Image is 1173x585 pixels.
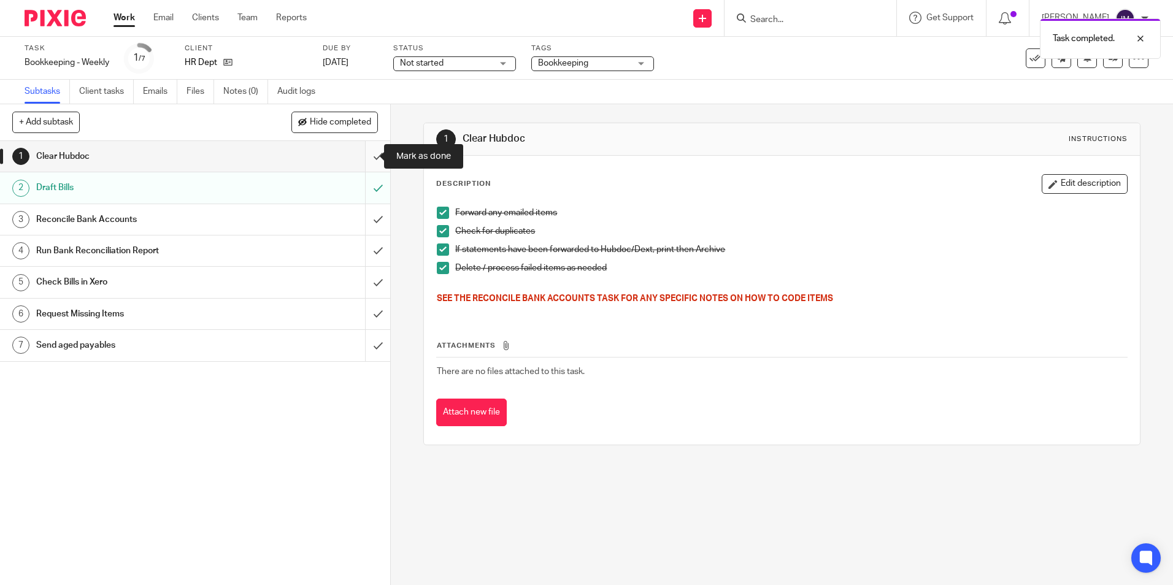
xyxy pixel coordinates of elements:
[185,56,217,69] p: HR Dept
[455,207,1126,219] p: Forward any emailed items
[436,179,491,189] p: Description
[455,225,1126,237] p: Check for duplicates
[393,44,516,53] label: Status
[192,12,219,24] a: Clients
[153,12,174,24] a: Email
[113,12,135,24] a: Work
[36,147,247,166] h1: Clear Hubdoc
[36,242,247,260] h1: Run Bank Reconciliation Report
[12,211,29,228] div: 3
[185,44,307,53] label: Client
[12,180,29,197] div: 2
[12,148,29,165] div: 1
[463,132,808,145] h1: Clear Hubdoc
[25,80,70,104] a: Subtasks
[1042,174,1128,194] button: Edit description
[12,305,29,323] div: 6
[1115,9,1135,28] img: svg%3E
[12,112,80,132] button: + Add subtask
[323,58,348,67] span: [DATE]
[133,51,145,65] div: 1
[538,59,588,67] span: Bookkeeping
[36,178,247,197] h1: Draft Bills
[36,336,247,354] h1: Send aged payables
[12,337,29,354] div: 7
[187,80,214,104] a: Files
[436,399,507,426] button: Attach new file
[25,56,109,69] div: Bookkeeping - Weekly
[12,274,29,291] div: 5
[310,118,371,128] span: Hide completed
[12,242,29,259] div: 4
[276,12,307,24] a: Reports
[1069,134,1128,144] div: Instructions
[277,80,325,104] a: Audit logs
[36,305,247,323] h1: Request Missing Items
[223,80,268,104] a: Notes (0)
[437,294,833,303] span: SEE THE RECONCILE BANK ACCOUNTS TASK FOR ANY SPECIFIC NOTES ON HOW TO CODE ITEMS
[436,129,456,149] div: 1
[143,80,177,104] a: Emails
[291,112,378,132] button: Hide completed
[455,262,1126,274] p: Delete / process failed items as needed
[455,243,1126,256] p: If statements have been forwarded to Hubdoc/Dext, print then Archive
[25,10,86,26] img: Pixie
[237,12,258,24] a: Team
[400,59,444,67] span: Not started
[36,210,247,229] h1: Reconcile Bank Accounts
[25,44,109,53] label: Task
[437,367,585,376] span: There are no files attached to this task.
[531,44,654,53] label: Tags
[36,273,247,291] h1: Check Bills in Xero
[79,80,134,104] a: Client tasks
[323,44,378,53] label: Due by
[437,342,496,349] span: Attachments
[1053,32,1115,45] p: Task completed.
[139,55,145,62] small: /7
